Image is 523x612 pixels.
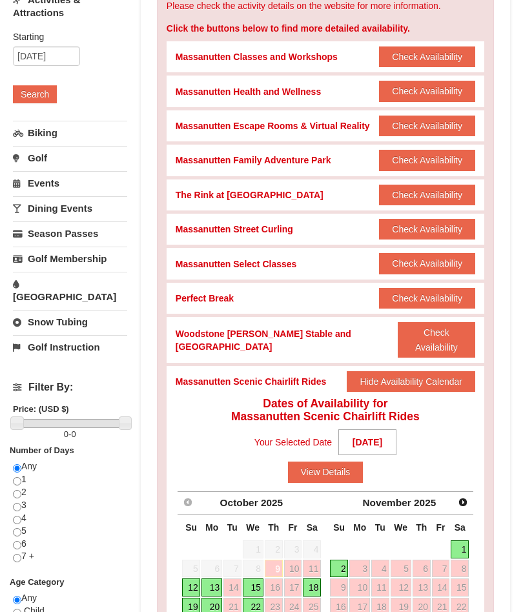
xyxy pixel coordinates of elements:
a: 7 [432,560,450,578]
span: Wednesday [246,522,260,533]
span: 8 [243,560,263,578]
span: Thursday [268,522,279,533]
a: 18 [303,578,321,597]
a: 6 [413,560,431,578]
a: 15 [451,578,469,597]
span: 7 [223,560,241,578]
span: Saturday [455,522,466,533]
a: Dining Events [13,196,127,220]
a: 10 [284,560,302,578]
a: Biking [13,121,127,145]
span: Friday [436,522,445,533]
span: Sunday [185,522,197,533]
span: 2025 [261,497,283,508]
a: 5 [391,560,411,578]
a: Next [454,493,472,511]
a: [GEOGRAPHIC_DATA] [13,272,127,309]
span: Friday [288,522,297,533]
a: 14 [223,578,241,597]
button: Check Availability [379,185,475,205]
button: Check Availability [379,253,475,274]
label: Starting [13,30,118,43]
div: The Rink at [GEOGRAPHIC_DATA] [176,189,323,201]
a: 13 [413,578,431,597]
a: 15 [243,578,263,597]
div: Massanutten Select Classes [176,258,297,270]
strong: [DATE] [338,429,396,455]
a: 12 [391,578,411,597]
div: Massanutten Classes and Workshops [176,50,338,63]
button: Hide Availability Calendar [347,371,475,392]
div: Massanutten Family Adventure Park [176,154,331,167]
strong: Number of Days [10,445,74,455]
span: 0 [64,429,68,439]
button: Search [13,85,57,103]
div: Click the buttons below to find more detailed availability. [167,22,484,35]
a: Events [13,171,127,195]
span: Sunday [333,522,345,533]
button: View Details [288,462,364,482]
span: 2025 [414,497,436,508]
a: 2 [330,560,349,578]
button: Check Availability [379,46,475,67]
span: 3 [284,540,302,558]
div: Any 1 2 3 4 5 6 7 + [13,460,127,576]
span: Next [458,497,468,507]
div: Perfect Break [176,292,234,305]
div: Massanutten Street Curling [176,223,293,236]
a: 17 [284,578,302,597]
span: Tuesday [227,522,238,533]
span: Monday [205,522,218,533]
span: 5 [182,560,201,578]
button: Check Availability [379,116,475,136]
span: Tuesday [375,522,385,533]
a: 11 [371,578,389,597]
span: Saturday [307,522,318,533]
a: 11 [303,560,321,578]
a: 14 [432,578,450,597]
a: 13 [201,578,222,597]
span: 0 [71,429,76,439]
span: Wednesday [394,522,407,533]
a: 12 [182,578,201,597]
a: Golf [13,146,127,170]
a: Season Passes [13,221,127,245]
strong: Age Category [10,577,65,587]
a: 9 [265,560,283,578]
a: 9 [330,578,349,597]
a: Golf Instruction [13,335,127,359]
button: Check Availability [379,81,475,101]
h4: Filter By: [13,382,127,393]
a: 4 [371,560,389,578]
a: Prev [179,493,197,511]
span: Monday [353,522,366,533]
a: 16 [265,578,283,597]
span: Your Selected Date [254,433,332,452]
a: 3 [349,560,370,578]
a: 1 [451,540,469,558]
span: 6 [201,560,222,578]
span: Thursday [416,522,427,533]
button: Check Availability [398,322,475,358]
div: Woodstone [PERSON_NAME] Stable and [GEOGRAPHIC_DATA] [176,327,398,353]
a: Snow Tubing [13,310,127,334]
h4: Dates of Availability for Massanutten Scenic Chairlift Rides [176,397,475,423]
a: 10 [349,578,370,597]
div: Massanutten Health and Wellness [176,85,321,98]
span: 4 [303,540,321,558]
button: Check Availability [379,219,475,240]
span: 2 [265,540,283,558]
label: - [13,428,127,441]
span: October [220,497,258,508]
div: Massanutten Escape Rooms & Virtual Reality [176,119,370,132]
span: Prev [183,497,193,507]
button: Check Availability [379,288,475,309]
span: 1 [243,540,263,558]
span: November [362,497,411,508]
button: Check Availability [379,150,475,170]
div: Massanutten Scenic Chairlift Rides [176,375,326,388]
a: Golf Membership [13,247,127,270]
strong: Price: (USD $) [13,404,69,414]
a: 8 [451,560,469,578]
